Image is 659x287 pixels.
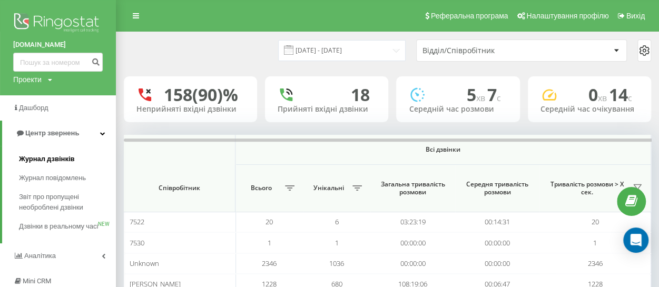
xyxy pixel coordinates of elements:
[13,11,103,37] img: Ringostat logo
[19,187,116,217] a: Звіт про пропущені необроблені дзвінки
[623,227,648,253] div: Open Intercom Messenger
[497,92,501,104] span: c
[588,259,603,268] span: 2346
[455,212,539,232] td: 00:14:31
[267,238,271,248] span: 1
[13,74,42,85] div: Проекти
[23,277,51,285] span: Mini CRM
[262,259,277,268] span: 2346
[19,154,75,164] span: Журнал дзвінків
[526,12,608,20] span: Налаштування профілю
[476,92,487,104] span: хв
[609,83,632,106] span: 14
[598,92,609,104] span: хв
[455,253,539,274] td: 00:00:00
[370,212,455,232] td: 03:23:19
[335,238,339,248] span: 1
[164,85,238,105] div: 158 (90)%
[335,217,339,226] span: 6
[540,105,638,114] div: Середній час очікування
[467,83,487,106] span: 5
[25,129,79,137] span: Центр звернень
[370,232,455,253] td: 00:00:00
[241,184,282,192] span: Всього
[19,150,116,169] a: Журнал дзвінків
[19,104,48,112] span: Дашборд
[350,85,369,105] div: 18
[487,83,501,106] span: 7
[19,221,98,232] span: Дзвінки в реальному часі
[19,173,86,183] span: Журнал повідомлень
[19,217,116,236] a: Дзвінки в реальному часіNEW
[130,217,144,226] span: 7522
[409,105,507,114] div: Середній час розмови
[134,184,225,192] span: Співробітник
[24,252,56,260] span: Аналiтика
[379,180,446,196] span: Загальна тривалість розмови
[545,180,629,196] span: Тривалість розмови > Х сек.
[431,12,508,20] span: Реферальна програма
[626,12,645,20] span: Вихід
[261,145,625,154] span: Всі дзвінки
[370,253,455,274] td: 00:00:00
[130,238,144,248] span: 7530
[593,238,597,248] span: 1
[19,192,111,213] span: Звіт про пропущені необроблені дзвінки
[455,232,539,253] td: 00:00:00
[464,180,530,196] span: Середня тривалість розмови
[592,217,599,226] span: 20
[265,217,273,226] span: 20
[628,92,632,104] span: c
[13,53,103,72] input: Пошук за номером
[422,46,548,55] div: Відділ/Співробітник
[136,105,244,114] div: Неприйняті вхідні дзвінки
[130,259,159,268] span: Unknown
[278,105,376,114] div: Прийняті вхідні дзвінки
[329,259,344,268] span: 1036
[308,184,349,192] span: Унікальні
[19,169,116,187] a: Журнал повідомлень
[2,121,116,146] a: Центр звернень
[588,83,609,106] span: 0
[13,39,103,50] a: [DOMAIN_NAME]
